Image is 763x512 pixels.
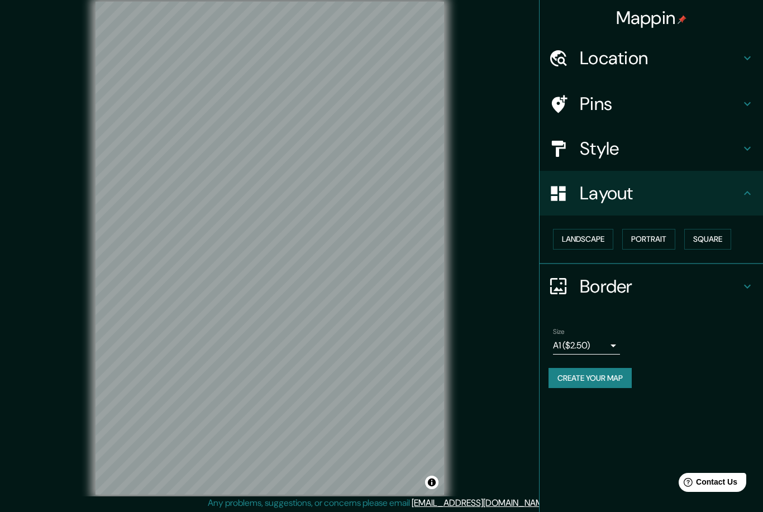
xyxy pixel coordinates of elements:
[553,229,613,250] button: Landscape
[580,93,741,115] h4: Pins
[208,496,551,510] p: Any problems, suggestions, or concerns please email .
[622,229,675,250] button: Portrait
[553,327,565,336] label: Size
[549,368,632,389] button: Create your map
[540,264,763,309] div: Border
[553,337,620,355] div: A1 ($2.50)
[664,468,751,500] iframe: Help widget launcher
[580,182,741,204] h4: Layout
[96,2,444,495] canvas: Map
[540,36,763,80] div: Location
[412,497,550,509] a: [EMAIL_ADDRESS][DOMAIN_NAME]
[580,275,741,298] h4: Border
[684,229,731,250] button: Square
[540,171,763,216] div: Layout
[425,476,438,489] button: Toggle attribution
[580,47,741,69] h4: Location
[540,126,763,171] div: Style
[616,7,687,29] h4: Mappin
[540,82,763,126] div: Pins
[678,15,686,24] img: pin-icon.png
[580,137,741,160] h4: Style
